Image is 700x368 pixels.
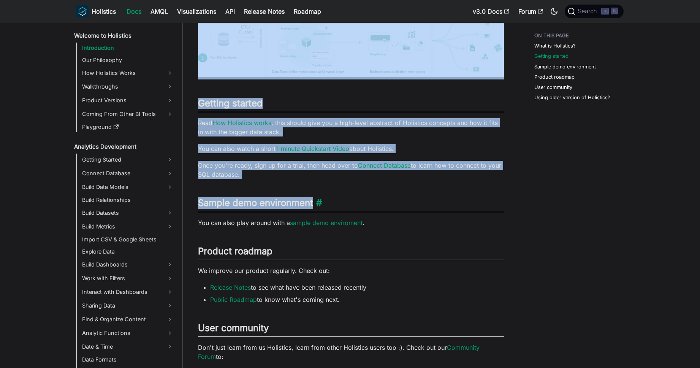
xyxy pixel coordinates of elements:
[210,283,504,292] li: to see what have been released recently
[468,5,514,17] a: v3.0 Docs
[80,300,176,312] a: Sharing Data
[212,119,271,127] a: How Holistics works
[72,141,176,152] a: Analytics Development
[80,246,176,257] a: Explore Data
[69,23,183,368] nav: Docs sidebar
[548,5,560,17] button: Switch between dark and light mode (currently dark mode)
[198,246,504,260] h2: Product roadmap
[575,8,602,15] span: Search
[221,5,239,17] a: API
[76,5,89,17] img: Holistics
[80,81,176,93] a: Walkthroughs
[210,295,504,304] li: to know what's coming next.
[198,218,504,227] p: You can also play around with a .
[122,5,146,17] a: Docs
[198,98,504,112] h2: Getting started
[80,195,176,205] a: Build Relationships
[173,5,221,17] a: Visualizations
[534,94,610,101] a: Using older version of Holistics?
[514,5,548,17] a: Forum
[198,161,504,179] p: Once you're ready, sign up for a trial, then head over to to learn how to connect to your SQL dat...
[534,63,596,70] a: Sample demo environment
[80,108,176,120] a: Coming From Other BI Tools
[276,145,349,152] a: 1-minute Quickstart Video
[80,272,176,284] a: Work with Filters
[534,73,575,81] a: Product roadmap
[80,341,176,353] a: Date & Time
[198,343,504,361] p: Don't just learn from us Holistics, learn from other Holistics users too :). Check out our to:
[313,197,322,208] a: Direct link to Sample demo environment
[289,5,326,17] a: Roadmap
[80,207,176,219] a: Build Datasets
[198,322,504,337] h2: User community
[80,94,176,106] a: Product Versions
[534,84,572,91] a: User community
[80,220,176,233] a: Build Metrics
[80,313,176,325] a: Find & Organize Content
[80,259,176,271] a: Build Dashboards
[611,8,618,14] kbd: K
[146,5,173,17] a: AMQL
[601,8,609,15] kbd: ⌘
[239,5,289,17] a: Release Notes
[80,234,176,245] a: Import CSV & Google Sheets
[80,55,176,65] a: Our Philosophy
[80,43,176,53] a: Introduction
[72,30,176,41] a: Welcome to Holistics
[80,154,176,166] a: Getting Started
[80,286,176,298] a: Interact with Dashboards
[198,197,504,212] h2: Sample demo environment
[76,5,116,17] a: HolisticsHolistics
[358,162,411,169] a: Connect Database
[290,219,363,227] a: sample demo enviroment
[80,327,176,339] a: Analytic Functions
[80,67,176,79] a: How Holistics Works
[198,118,504,136] p: Read , this should give you a high-level abstract of Holistics concepts and how it fits in with t...
[80,181,176,193] a: Build Data Models
[210,296,257,303] a: Public Roadmap
[80,167,176,179] a: Connect Database
[198,344,480,360] a: Community Forum
[534,52,569,60] a: Getting started
[210,284,251,291] a: Release Notes
[565,5,624,18] button: Search (Command+K)
[534,42,576,49] a: What is Holistics?
[198,266,504,275] p: We improve our product regularly. Check out:
[198,144,504,153] p: You can also watch a short about Holistics.
[92,7,116,16] b: Holistics
[80,122,176,132] a: Playground
[80,354,176,365] a: Data Formats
